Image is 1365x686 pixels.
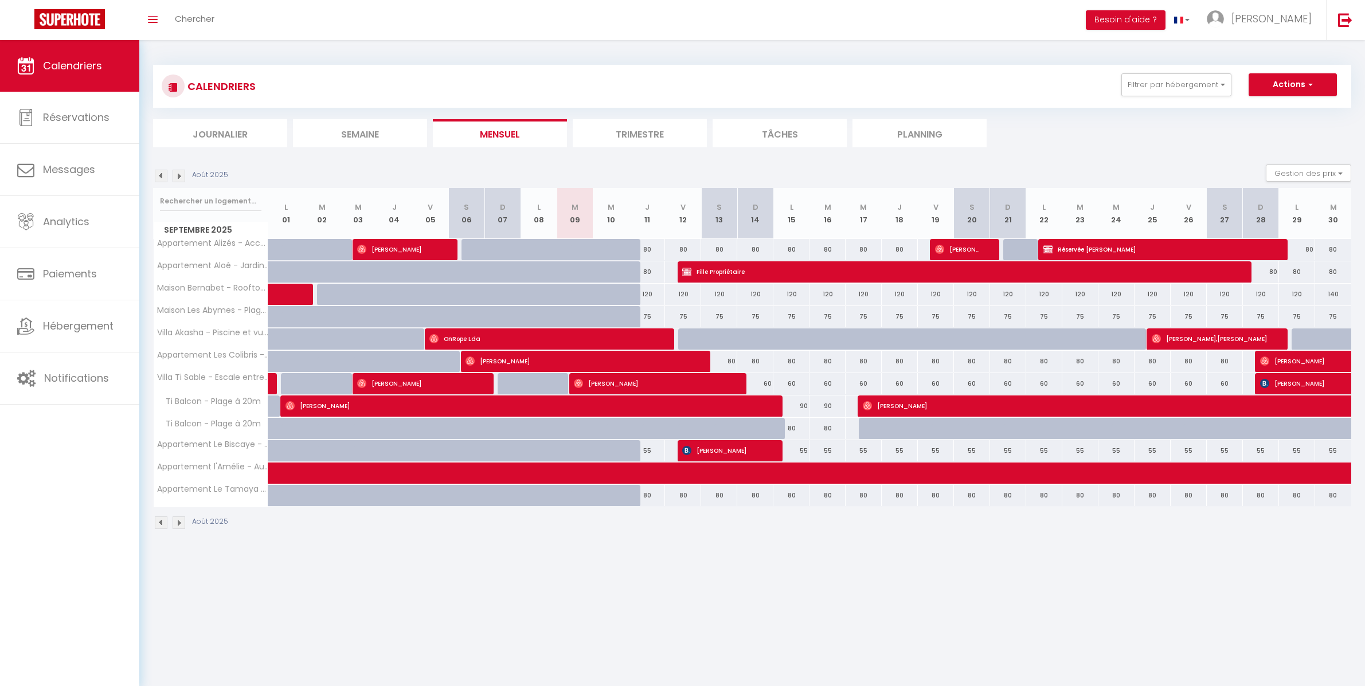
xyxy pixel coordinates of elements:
[773,306,809,327] div: 75
[285,395,767,417] span: [PERSON_NAME]
[846,239,882,260] div: 80
[155,395,264,408] span: Ti Balcon - Plage à 20m
[43,266,97,281] span: Paiements
[918,351,954,372] div: 80
[1171,440,1207,461] div: 55
[809,485,846,506] div: 80
[737,373,773,394] div: 60
[1243,440,1279,461] div: 55
[44,371,109,385] span: Notifications
[357,238,441,260] span: [PERSON_NAME]
[701,239,737,260] div: 80
[1098,306,1135,327] div: 75
[897,202,902,213] abbr: J
[1150,202,1155,213] abbr: J
[1243,188,1279,239] th: 28
[155,351,270,359] span: Appartement Les Colibris - Accès plage direct
[340,188,376,239] th: 03
[608,202,615,213] abbr: M
[1098,351,1135,372] div: 80
[537,202,541,213] abbr: L
[737,351,773,372] div: 80
[43,58,102,73] span: Calendriers
[1026,306,1062,327] div: 75
[773,395,809,417] div: 90
[1171,351,1207,372] div: 80
[882,373,918,394] div: 60
[846,188,882,239] th: 17
[773,284,809,305] div: 120
[665,485,701,506] div: 80
[629,440,665,461] div: 55
[629,284,665,305] div: 120
[701,306,737,327] div: 75
[1098,440,1135,461] div: 55
[918,373,954,394] div: 60
[192,516,228,527] p: Août 2025
[1062,440,1098,461] div: 55
[846,284,882,305] div: 120
[1042,202,1046,213] abbr: L
[737,306,773,327] div: 75
[1098,485,1135,506] div: 80
[1315,440,1351,461] div: 55
[1005,202,1011,213] abbr: D
[155,485,270,493] span: Appartement Le Tamaya - Au coeur de [GEOGRAPHIC_DATA]
[773,485,809,506] div: 80
[645,202,650,213] abbr: J
[155,239,270,248] span: Appartement Alizés - Accès plage direct
[1171,485,1207,506] div: 80
[990,188,1026,239] th: 21
[882,440,918,461] div: 55
[1315,284,1351,305] div: 140
[1243,261,1279,283] div: 80
[954,284,990,305] div: 120
[1062,188,1098,239] th: 23
[557,188,593,239] th: 09
[1338,13,1352,27] img: logout
[1249,73,1337,96] button: Actions
[990,440,1026,461] div: 55
[1315,188,1351,239] th: 30
[1222,202,1227,213] abbr: S
[43,162,95,177] span: Messages
[629,239,665,260] div: 80
[1135,485,1171,506] div: 80
[1279,485,1315,506] div: 80
[572,202,578,213] abbr: M
[629,485,665,506] div: 80
[1171,188,1207,239] th: 26
[882,239,918,260] div: 80
[933,202,938,213] abbr: V
[34,9,105,29] img: Super Booking
[954,306,990,327] div: 75
[954,188,990,239] th: 20
[573,119,707,147] li: Trimestre
[918,188,954,239] th: 19
[809,284,846,305] div: 120
[773,351,809,372] div: 80
[990,284,1026,305] div: 120
[665,188,701,239] th: 12
[1121,73,1231,96] button: Filtrer par hébergement
[882,188,918,239] th: 18
[1113,202,1120,213] abbr: M
[155,440,270,449] span: Appartement Le Biscaye - Au coeur de [GEOGRAPHIC_DATA]
[665,306,701,327] div: 75
[882,351,918,372] div: 80
[1171,306,1207,327] div: 75
[701,188,737,239] th: 13
[155,284,270,292] span: Maison Bernabet - Rooftop vue [GEOGRAPHIC_DATA]
[154,222,268,238] span: Septembre 2025
[753,202,758,213] abbr: D
[155,373,270,382] span: Villa Ti Sable - Escale entre mer et nature
[1315,239,1351,260] div: 80
[846,306,882,327] div: 75
[882,284,918,305] div: 120
[1062,351,1098,372] div: 80
[846,351,882,372] div: 80
[466,350,694,372] span: [PERSON_NAME]
[809,306,846,327] div: 75
[846,373,882,394] div: 60
[155,328,270,337] span: Villa Akasha - Piscine et vue mer des Caraïbes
